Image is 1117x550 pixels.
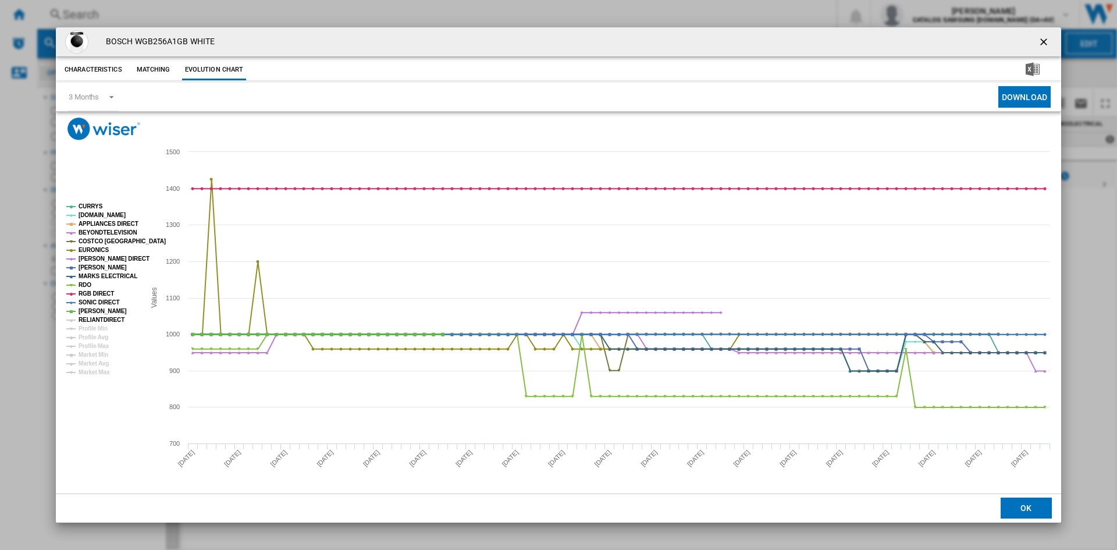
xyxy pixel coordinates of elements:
[79,360,109,367] tspan: Market Avg
[79,299,119,306] tspan: SONIC DIRECT
[79,317,124,323] tspan: RELIANTDIRECT
[79,369,110,375] tspan: Market Max
[593,449,613,468] tspan: [DATE]
[79,264,127,271] tspan: [PERSON_NAME]
[315,449,335,468] tspan: [DATE]
[871,449,890,468] tspan: [DATE]
[824,449,844,468] tspan: [DATE]
[56,27,1061,523] md-dialog: Product popup
[778,449,798,468] tspan: [DATE]
[1038,36,1052,50] ng-md-icon: getI18NText('BUTTONS.CLOSE_DIALOG')
[269,449,289,468] tspan: [DATE]
[362,449,381,468] tspan: [DATE]
[69,93,99,101] div: 3 Months
[169,403,180,410] tspan: 800
[1033,30,1056,54] button: getI18NText('BUTTONS.CLOSE_DIALOG')
[150,288,158,308] tspan: Values
[79,256,150,262] tspan: [PERSON_NAME] DIRECT
[166,294,180,301] tspan: 1100
[79,334,108,340] tspan: Profile Avg
[79,203,103,210] tspan: CURRYS
[408,449,427,468] tspan: [DATE]
[79,273,137,279] tspan: MARKS ELECTRICAL
[79,290,114,297] tspan: RGB DIRECT
[166,331,180,338] tspan: 1000
[182,59,247,80] button: Evolution chart
[639,449,659,468] tspan: [DATE]
[166,221,180,228] tspan: 1300
[100,36,215,48] h4: BOSCH WGB256A1GB WHITE
[79,343,109,349] tspan: Profile Max
[547,449,566,468] tspan: [DATE]
[79,325,108,332] tspan: Profile Min
[79,221,138,227] tspan: APPLIANCES DIRECT
[917,449,937,468] tspan: [DATE]
[62,59,125,80] button: Characteristics
[686,449,705,468] tspan: [DATE]
[963,449,983,468] tspan: [DATE]
[79,247,109,253] tspan: EURONICS
[128,59,179,80] button: Matching
[166,148,180,155] tspan: 1500
[1026,62,1040,76] img: excel-24x24.png
[998,86,1051,108] button: Download
[67,118,140,140] img: logo_wiser_300x94.png
[1010,449,1029,468] tspan: [DATE]
[65,30,88,54] img: bosch_wgb256a1gb_732714_34-0100-0296.png
[1007,59,1058,80] button: Download in Excel
[79,212,126,218] tspan: [DOMAIN_NAME]
[1001,498,1052,519] button: OK
[166,258,180,265] tspan: 1200
[79,282,91,288] tspan: RDO
[166,185,180,192] tspan: 1400
[454,449,474,468] tspan: [DATE]
[79,229,137,236] tspan: BEYONDTELEVISION
[176,449,195,468] tspan: [DATE]
[732,449,751,468] tspan: [DATE]
[169,440,180,447] tspan: 700
[500,449,520,468] tspan: [DATE]
[223,449,242,468] tspan: [DATE]
[79,308,127,314] tspan: [PERSON_NAME]
[79,352,108,358] tspan: Market Min
[169,367,180,374] tspan: 900
[79,238,166,244] tspan: COSTCO [GEOGRAPHIC_DATA]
